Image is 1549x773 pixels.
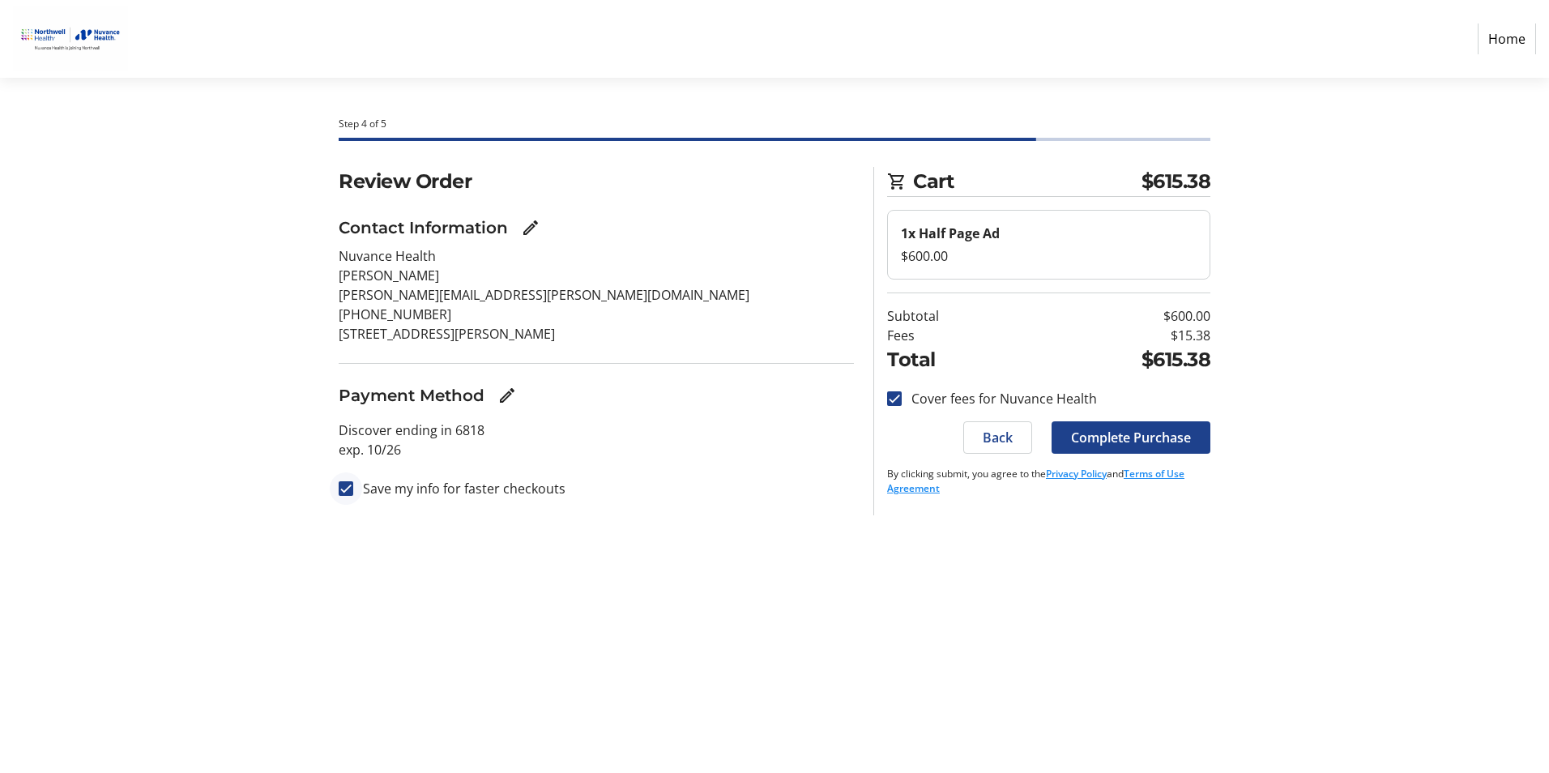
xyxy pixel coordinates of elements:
p: [PHONE_NUMBER] [339,305,854,324]
span: Back [983,428,1013,447]
label: Cover fees for Nuvance Health [902,389,1097,408]
button: Edit Contact Information [514,211,547,244]
button: Back [963,421,1032,454]
p: [PERSON_NAME] [339,266,854,285]
td: $15.38 [1026,326,1210,345]
span: Complete Purchase [1071,428,1191,447]
td: Total [887,345,1026,374]
h3: Contact Information [339,216,508,240]
p: Nuvance Health [339,246,854,266]
p: Discover ending in 6818 exp. 10/26 [339,421,854,459]
button: Edit Payment Method [491,379,523,412]
strong: 1x Half Page Ad [901,224,1000,242]
span: Cart [913,167,1141,196]
img: Nuvance Health's Logo [13,6,128,71]
p: By clicking submit, you agree to the and [887,467,1210,496]
div: Step 4 of 5 [339,117,1210,131]
a: Home [1478,23,1536,54]
a: Privacy Policy [1046,467,1107,480]
span: $615.38 [1141,167,1211,196]
td: Fees [887,326,1026,345]
button: Complete Purchase [1052,421,1210,454]
td: $600.00 [1026,306,1210,326]
td: $615.38 [1026,345,1210,374]
td: Subtotal [887,306,1026,326]
h2: Review Order [339,167,854,196]
p: [STREET_ADDRESS][PERSON_NAME] [339,324,854,344]
h3: Payment Method [339,383,484,408]
div: $600.00 [901,246,1197,266]
a: Terms of Use Agreement [887,467,1184,495]
label: Save my info for faster checkouts [353,479,565,498]
p: [PERSON_NAME][EMAIL_ADDRESS][PERSON_NAME][DOMAIN_NAME] [339,285,854,305]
